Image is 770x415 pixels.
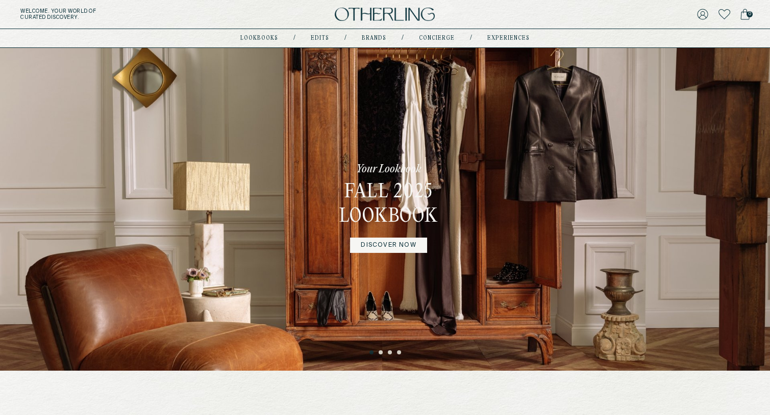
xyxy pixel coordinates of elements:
[487,36,530,41] a: experiences
[397,350,402,355] button: 4
[20,8,239,20] h5: Welcome . Your world of curated discovery.
[240,36,278,41] a: lookbooks
[470,34,472,42] div: /
[356,162,421,176] p: Your Lookbook
[344,34,346,42] div: /
[402,34,404,42] div: /
[335,8,435,21] img: logo
[299,180,479,229] h3: Fall 2025 Lookbook
[388,350,393,355] button: 3
[293,34,295,42] div: /
[747,11,753,17] span: 0
[350,238,427,253] a: DISCOVER NOW
[419,36,455,41] a: concierge
[311,36,329,41] a: Edits
[362,36,386,41] a: Brands
[369,350,375,355] button: 1
[379,350,384,355] button: 2
[740,7,750,21] a: 0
